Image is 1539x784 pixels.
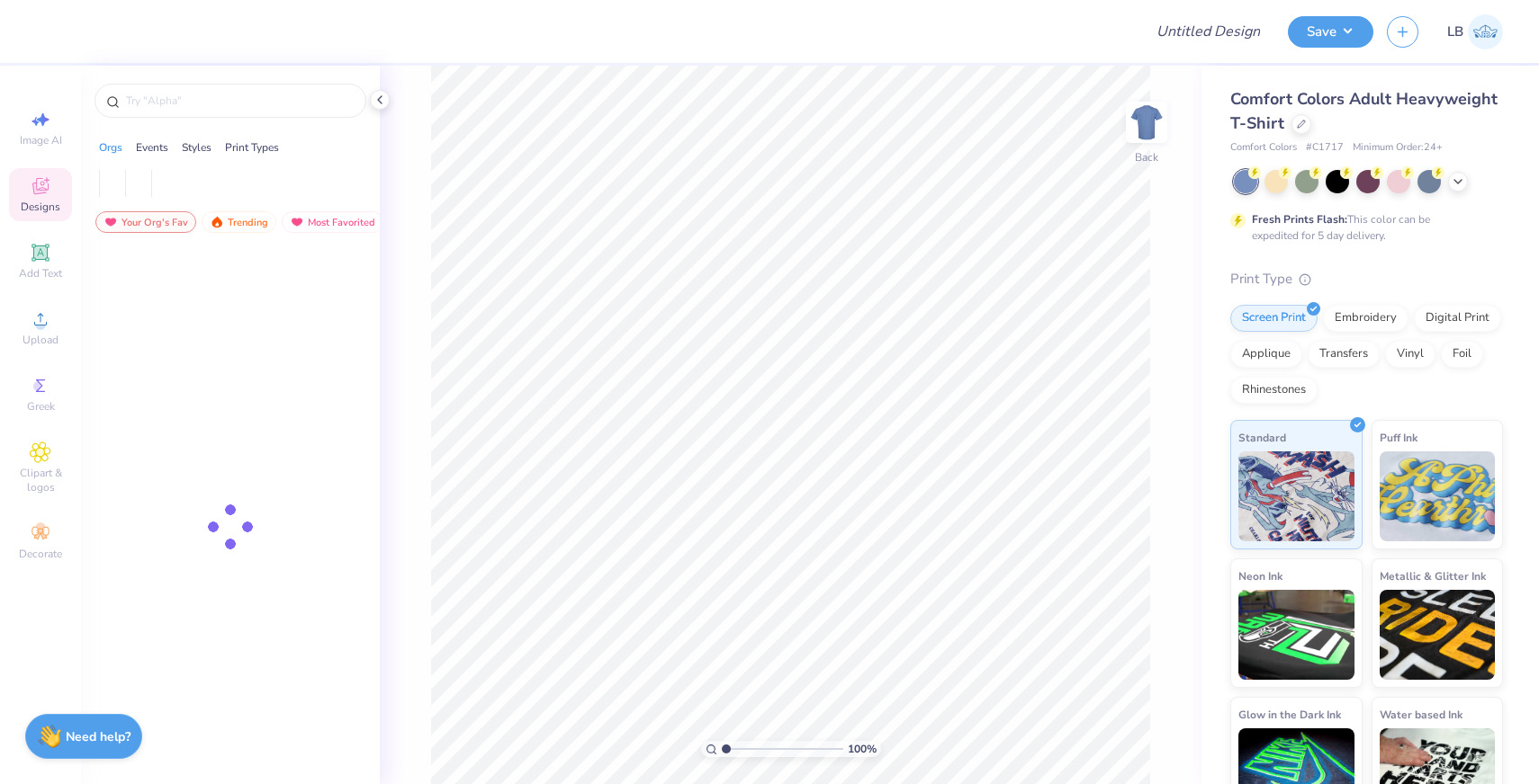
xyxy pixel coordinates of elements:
span: Minimum Order: 24 + [1353,140,1443,156]
div: Events [136,139,168,156]
div: Most Favorited [282,211,383,233]
img: most_fav.gif [103,216,118,228]
div: This color can be expedited for 5 day delivery. [1252,211,1473,244]
div: Embroidery [1323,305,1408,332]
span: Neon Ink [1238,566,1282,585]
img: Back [1129,104,1165,140]
strong: Need help? [66,728,130,745]
span: Metallic & Glitter Ink [1380,566,1486,585]
div: Vinyl [1385,341,1435,368]
span: # C1717 [1306,140,1344,156]
div: Your Org's Fav [95,211,196,233]
div: Foil [1441,341,1483,368]
span: Greek [27,399,55,414]
div: Trending [202,211,276,233]
span: Comfort Colors Adult Heavyweight T-Shirt [1230,88,1498,134]
span: Add Text [19,266,62,281]
img: Neon Ink [1238,590,1354,680]
span: LB [1447,22,1463,42]
span: Upload [22,333,58,347]
div: Transfers [1308,341,1380,368]
img: most_fav.gif [290,216,304,228]
div: Styles [182,139,211,156]
span: 100 % [848,741,877,757]
img: Laken Brown [1468,14,1503,49]
span: Image AI [20,133,62,147]
img: Metallic & Glitter Ink [1380,590,1496,680]
span: Water based Ink [1380,705,1462,724]
div: Applique [1230,341,1302,368]
div: Screen Print [1230,305,1318,332]
a: LB [1447,14,1503,49]
span: Decorate [19,547,62,561]
img: Puff Ink [1380,451,1496,541]
div: Back [1135,149,1158,165]
button: Save [1288,16,1373,48]
input: Untitled Design [1142,13,1274,49]
span: Designs [21,200,60,214]
span: Glow in the Dark Ink [1238,705,1341,724]
div: Print Types [225,139,279,156]
div: Digital Print [1414,305,1501,332]
input: Try "Alpha" [124,92,355,110]
div: Rhinestones [1230,377,1318,404]
strong: Fresh Prints Flash: [1252,212,1347,227]
span: Clipart & logos [9,466,72,494]
span: Comfort Colors [1230,140,1297,156]
img: trending.gif [210,216,224,228]
span: Puff Ink [1380,428,1417,447]
span: Standard [1238,428,1286,447]
div: Orgs [99,139,122,156]
div: Print Type [1230,269,1503,290]
img: Standard [1238,451,1354,541]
